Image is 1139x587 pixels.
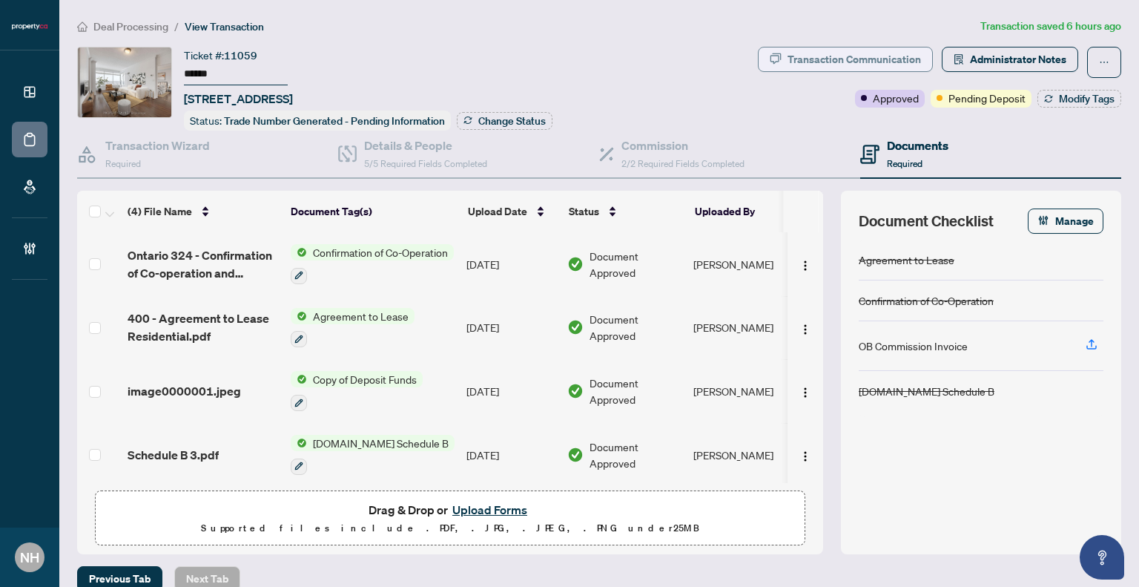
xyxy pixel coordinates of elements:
span: Document Approved [590,248,681,281]
th: Status [563,191,689,232]
td: [DATE] [460,359,561,423]
span: Drag & Drop or [369,500,532,519]
span: solution [954,54,964,65]
span: Required [887,158,922,169]
img: Logo [799,387,811,399]
td: [PERSON_NAME] [687,232,799,296]
span: Schedule B 3.pdf [128,446,219,464]
span: ellipsis [1099,57,1109,68]
div: Ticket #: [184,47,257,64]
span: Pending Deposit [948,90,1026,106]
span: Required [105,158,141,169]
td: [DATE] [460,296,561,360]
button: Logo [793,252,817,276]
li: / [174,18,179,35]
span: Document Approved [590,439,681,471]
span: image0000001.jpeg [128,382,241,400]
div: Status: [184,111,451,131]
img: Document Status [567,256,584,272]
img: Status Icon [291,371,307,387]
span: 11059 [224,49,257,62]
img: Logo [799,324,811,335]
span: Ontario 324 - Confirmation of Co-operation and Representation TenantLandlord.pdf [128,246,279,282]
span: home [77,22,88,32]
button: Logo [793,315,817,339]
img: Status Icon [291,244,307,260]
td: [PERSON_NAME] [687,423,799,487]
button: Change Status [457,112,552,130]
button: Status IconCopy of Deposit Funds [291,371,423,411]
img: Status Icon [291,308,307,324]
span: Trade Number Generated - Pending Information [224,114,445,128]
button: Logo [793,379,817,403]
span: [DOMAIN_NAME] Schedule B [307,435,455,451]
h4: Transaction Wizard [105,137,210,154]
img: IMG-W12407090_1.jpg [78,47,171,117]
th: Document Tag(s) [285,191,462,232]
img: Status Icon [291,435,307,451]
h4: Documents [887,137,948,154]
td: [DATE] [460,423,561,487]
span: Copy of Deposit Funds [307,371,423,387]
img: logo [12,22,47,31]
td: [PERSON_NAME] [687,359,799,423]
span: Drag & Drop orUpload FormsSupported files include .PDF, .JPG, .JPEG, .PNG under25MB [96,491,805,546]
th: Uploaded By [689,191,800,232]
th: (4) File Name [122,191,285,232]
span: [STREET_ADDRESS] [184,90,293,108]
div: Confirmation of Co-Operation [859,292,994,309]
td: [DATE] [460,232,561,296]
button: Modify Tags [1037,90,1121,108]
div: Agreement to Lease [859,252,954,268]
span: Agreement to Lease [307,308,415,324]
button: Open asap [1080,535,1124,580]
button: Manage [1028,209,1103,234]
span: Manage [1055,209,1094,233]
button: Status Icon[DOMAIN_NAME] Schedule B [291,435,455,475]
h4: Details & People [364,137,487,154]
h4: Commission [621,137,745,154]
span: View Transaction [185,20,264,33]
span: Upload Date [468,203,527,220]
span: (4) File Name [128,203,192,220]
button: Administrator Notes [942,47,1078,72]
span: Status [569,203,599,220]
img: Document Status [567,447,584,463]
button: Upload Forms [448,500,532,519]
span: Change Status [478,116,546,126]
div: Transaction Communication [788,47,921,71]
img: Document Status [567,383,584,399]
img: Document Status [567,319,584,335]
td: [PERSON_NAME] [687,296,799,360]
span: 5/5 Required Fields Completed [364,158,487,169]
button: Status IconConfirmation of Co-Operation [291,244,454,284]
span: Confirmation of Co-Operation [307,244,454,260]
span: Modify Tags [1059,94,1115,104]
span: Document Checklist [859,211,994,232]
img: Logo [799,260,811,272]
p: Supported files include .PDF, .JPG, .JPEG, .PNG under 25 MB [105,519,796,537]
button: Logo [793,443,817,467]
span: Administrator Notes [970,47,1066,71]
span: 2/2 Required Fields Completed [621,158,745,169]
button: Status IconAgreement to Lease [291,308,415,348]
button: Transaction Communication [758,47,933,72]
span: Approved [873,90,919,106]
div: OB Commission Invoice [859,338,968,354]
span: Document Approved [590,311,681,344]
div: [DOMAIN_NAME] Schedule B [859,383,994,399]
img: Logo [799,450,811,462]
article: Transaction saved 6 hours ago [980,18,1121,35]
span: Document Approved [590,375,681,407]
span: NH [20,547,39,568]
span: 400 - Agreement to Lease Residential.pdf [128,309,279,345]
span: Deal Processing [93,20,168,33]
th: Upload Date [462,191,563,232]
